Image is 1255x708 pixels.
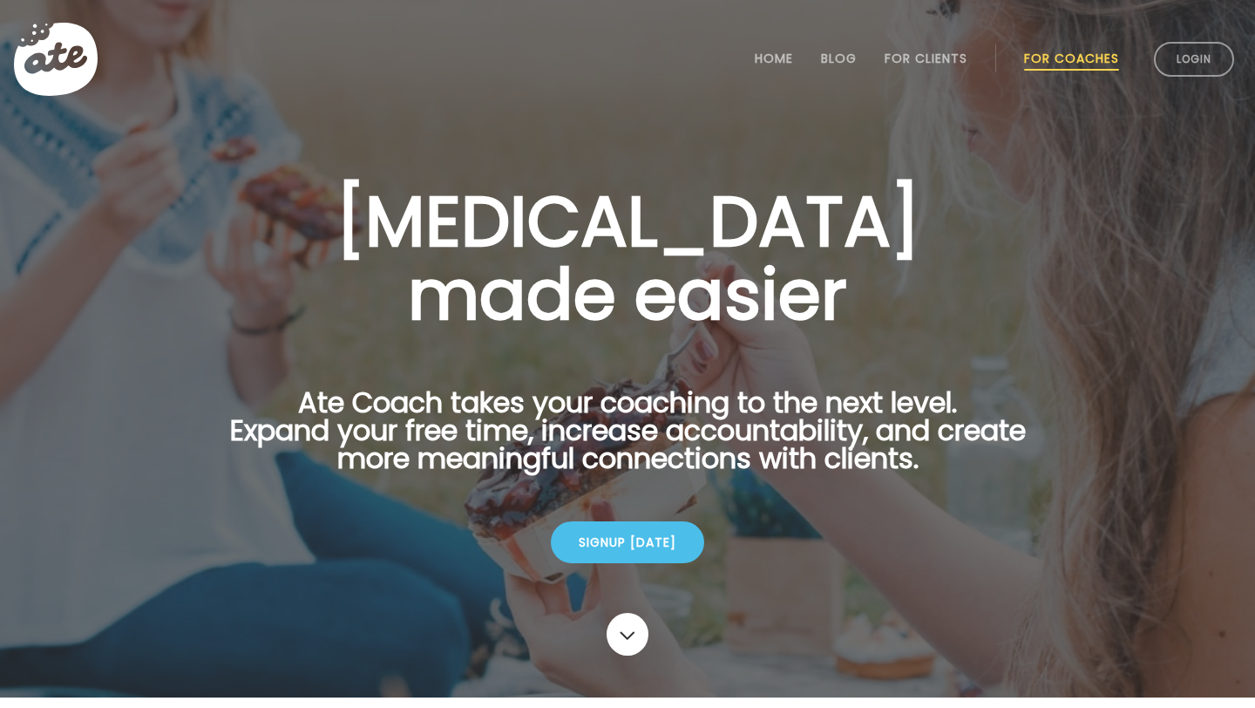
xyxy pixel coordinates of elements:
h1: [MEDICAL_DATA] made easier [202,185,1053,331]
a: Blog [821,51,857,65]
a: For Coaches [1024,51,1119,65]
p: Ate Coach takes your coaching to the next level. Expand your free time, increase accountability, ... [202,389,1053,494]
a: Home [755,51,793,65]
a: Login [1154,42,1234,77]
a: For Clients [885,51,967,65]
div: Signup [DATE] [551,521,704,563]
